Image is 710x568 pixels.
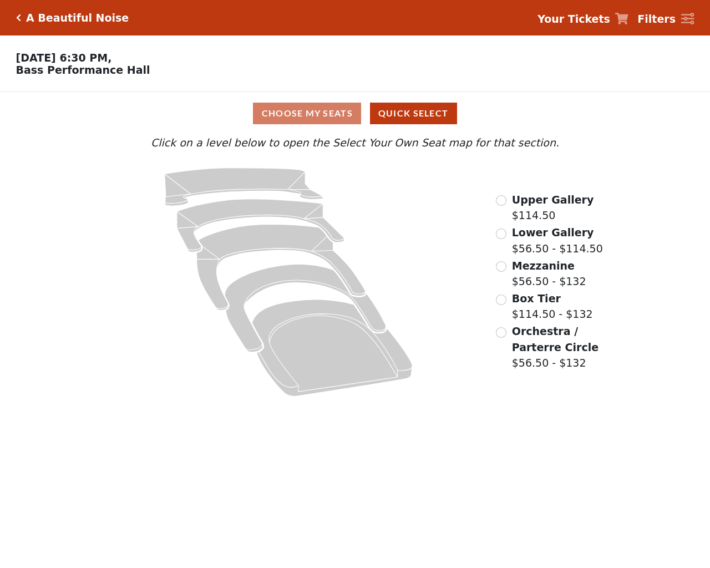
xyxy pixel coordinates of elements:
button: Quick Select [370,103,457,124]
span: Mezzanine [512,260,575,272]
label: $56.50 - $132 [512,323,613,371]
span: Orchestra / Parterre Circle [512,325,599,353]
strong: Your Tickets [537,13,610,25]
p: Click on a level below to open the Select Your Own Seat map for that section. [97,135,613,151]
span: Lower Gallery [512,226,594,239]
h5: A Beautiful Noise [26,12,129,24]
label: $114.50 [512,192,594,224]
a: Filters [637,11,694,27]
path: Upper Gallery - Seats Available: 298 [165,168,323,206]
strong: Filters [637,13,676,25]
span: Box Tier [512,292,561,305]
a: Click here to go back to filters [16,14,21,22]
label: $114.50 - $132 [512,291,593,322]
path: Orchestra / Parterre Circle - Seats Available: 25 [252,300,412,396]
label: $56.50 - $114.50 [512,225,603,256]
span: Upper Gallery [512,194,594,206]
path: Lower Gallery - Seats Available: 59 [177,199,344,252]
label: $56.50 - $132 [512,258,586,290]
a: Your Tickets [537,11,628,27]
